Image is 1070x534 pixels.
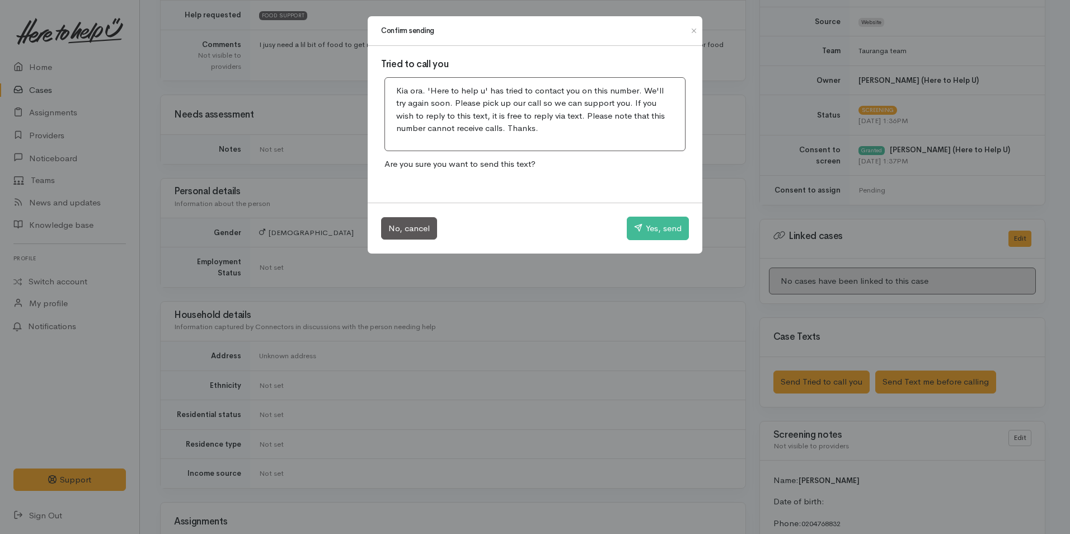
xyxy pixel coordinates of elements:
[381,25,434,36] h1: Confirm sending
[381,154,689,174] p: Are you sure you want to send this text?
[685,24,703,38] button: Close
[381,59,689,70] h3: Tried to call you
[396,85,674,135] p: Kia ora. 'Here to help u' has tried to contact you on this number. We'll try again soon. Please p...
[381,217,437,240] button: No, cancel
[627,217,689,240] button: Yes, send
